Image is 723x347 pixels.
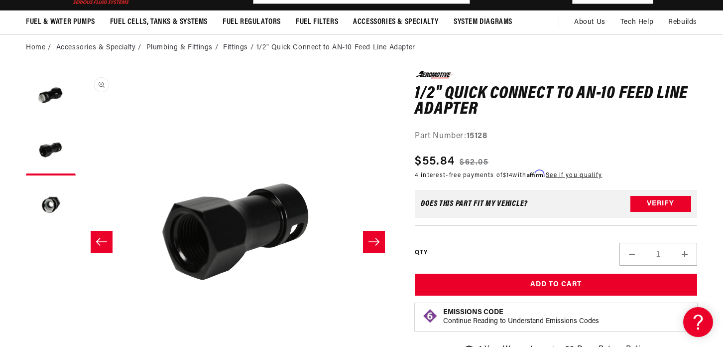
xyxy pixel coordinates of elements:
[503,173,513,178] span: $14
[454,17,512,27] span: System Diagrams
[288,10,346,34] summary: Fuel Filters
[110,17,208,27] span: Fuel Cells, Tanks & Systems
[415,249,427,257] label: QTY
[296,17,338,27] span: Fuel Filters
[613,10,661,34] summary: Tech Help
[26,180,76,230] button: Load image 3 in gallery view
[26,17,95,27] span: Fuel & Water Pumps
[443,309,503,316] strong: Emissions Code
[223,42,248,53] a: Fittings
[630,196,691,212] button: Verify
[460,157,488,169] s: $62.05
[443,317,599,326] p: Continue Reading to Understand Emissions Codes
[574,18,605,26] span: About Us
[91,231,113,253] button: Slide left
[103,10,215,34] summary: Fuel Cells, Tanks & Systems
[443,308,599,326] button: Emissions CodeContinue Reading to Understand Emissions Codes
[415,153,455,171] span: $55.84
[620,17,653,28] span: Tech Help
[146,42,213,53] a: Plumbing & Fittings
[26,71,76,121] button: Load image 1 in gallery view
[26,126,76,175] button: Load image 2 in gallery view
[56,42,144,53] li: Accessories & Specialty
[346,10,446,34] summary: Accessories & Specialty
[422,308,438,324] img: Emissions code
[26,42,697,53] nav: breadcrumbs
[446,10,520,34] summary: System Diagrams
[26,42,45,53] a: Home
[223,17,281,27] span: Fuel Regulators
[256,42,415,53] li: 1/2" Quick Connect to AN-10 Feed Line Adapter
[363,231,385,253] button: Slide right
[567,10,613,34] a: About Us
[18,10,103,34] summary: Fuel & Water Pumps
[668,17,697,28] span: Rebuilds
[353,17,439,27] span: Accessories & Specialty
[421,200,528,208] div: Does This part fit My vehicle?
[661,10,705,34] summary: Rebuilds
[415,130,697,143] div: Part Number:
[546,173,602,178] a: See if you qualify - Learn more about Affirm Financing (opens in modal)
[467,132,487,140] strong: 15128
[415,86,697,118] h1: 1/2" Quick Connect to AN-10 Feed Line Adapter
[527,170,544,177] span: Affirm
[415,274,697,296] button: Add to Cart
[415,171,602,180] p: 4 interest-free payments of with .
[215,10,288,34] summary: Fuel Regulators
